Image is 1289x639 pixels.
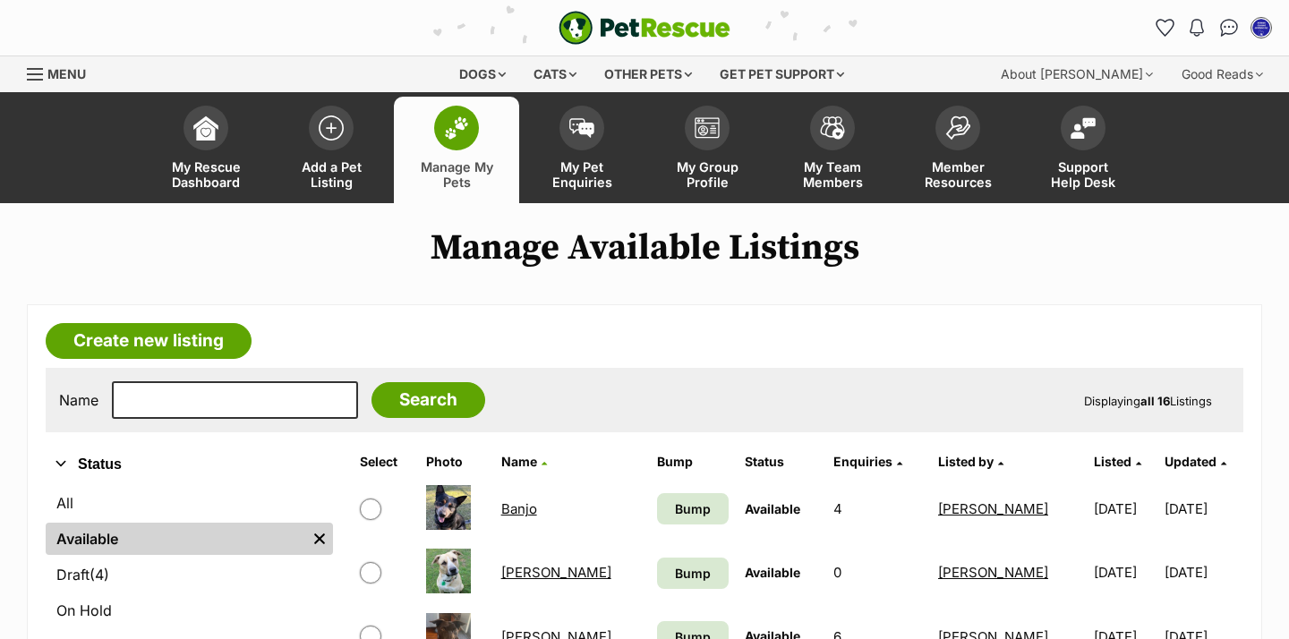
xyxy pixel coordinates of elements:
td: 4 [826,478,929,540]
span: Add a Pet Listing [291,159,371,190]
td: 0 [826,541,929,603]
img: help-desk-icon-fdf02630f3aa405de69fd3d07c3f3aa587a6932b1a1747fa1d2bba05be0121f9.svg [1071,117,1096,139]
a: Manage My Pets [394,97,519,203]
th: Photo [419,447,492,476]
button: Status [46,453,333,476]
div: Dogs [447,56,518,92]
a: Listed [1094,454,1141,469]
button: Notifications [1182,13,1211,42]
div: About [PERSON_NAME] [988,56,1165,92]
span: My Rescue Dashboard [166,159,246,190]
button: My account [1247,13,1276,42]
a: Listed by [938,454,1003,469]
span: Listed [1094,454,1131,469]
a: [PERSON_NAME] [938,500,1048,517]
span: Name [501,454,537,469]
span: Bump [675,564,711,583]
td: [DATE] [1165,478,1242,540]
span: Bump [675,499,711,518]
a: Remove filter [306,523,333,555]
a: My Pet Enquiries [519,97,644,203]
a: [PERSON_NAME] [501,564,611,581]
span: My Group Profile [667,159,747,190]
div: Good Reads [1169,56,1276,92]
a: PetRescue [559,11,730,45]
img: notifications-46538b983faf8c2785f20acdc204bb7945ddae34d4c08c2a6579f10ce5e182be.svg [1190,19,1204,37]
a: Favourites [1150,13,1179,42]
a: Draft [46,558,333,591]
a: Support Help Desk [1020,97,1146,203]
a: Banjo [501,500,537,517]
span: Menu [47,66,86,81]
img: manage-my-pets-icon-02211641906a0b7f246fdf0571729dbe1e7629f14944591b6c1af311fb30b64b.svg [444,116,469,140]
strong: all 16 [1140,394,1170,408]
td: [DATE] [1087,541,1163,603]
span: translation missing: en.admin.listings.index.attributes.enquiries [833,454,892,469]
span: Updated [1165,454,1216,469]
span: Support Help Desk [1043,159,1123,190]
th: Status [738,447,824,476]
img: chat-41dd97257d64d25036548639549fe6c8038ab92f7586957e7f3b1b290dea8141.svg [1220,19,1239,37]
span: Displaying Listings [1084,394,1212,408]
a: All [46,487,333,519]
a: Member Resources [895,97,1020,203]
a: Create new listing [46,323,252,359]
img: logo-e224e6f780fb5917bec1dbf3a21bbac754714ae5b6737aabdf751b685950b380.svg [559,11,730,45]
a: My Team Members [770,97,895,203]
span: My Pet Enquiries [542,159,622,190]
input: Search [371,382,485,418]
img: Martine Lupton profile pic [1252,19,1270,37]
img: group-profile-icon-3fa3cf56718a62981997c0bc7e787c4b2cf8bcc04b72c1350f741eb67cf2f40e.svg [695,117,720,139]
a: Available [46,523,306,555]
span: My Team Members [792,159,873,190]
a: Name [501,454,547,469]
img: team-members-icon-5396bd8760b3fe7c0b43da4ab00e1e3bb1a5d9ba89233759b79545d2d3fc5d0d.svg [820,116,845,140]
div: Other pets [592,56,704,92]
ul: Account quick links [1150,13,1276,42]
a: Conversations [1215,13,1243,42]
span: Manage My Pets [416,159,497,190]
a: Bump [657,558,730,589]
a: On Hold [46,594,333,626]
a: Add a Pet Listing [269,97,394,203]
span: (4) [90,564,109,585]
img: member-resources-icon-8e73f808a243e03378d46382f2149f9095a855e16c252ad45f914b54edf8863c.svg [945,115,970,140]
a: Enquiries [833,454,902,469]
img: pet-enquiries-icon-7e3ad2cf08bfb03b45e93fb7055b45f3efa6380592205ae92323e6603595dc1f.svg [569,118,594,138]
th: Select [353,447,417,476]
label: Name [59,392,98,408]
a: Menu [27,56,98,89]
a: Updated [1165,454,1226,469]
img: add-pet-listing-icon-0afa8454b4691262ce3f59096e99ab1cd57d4a30225e0717b998d2c9b9846f56.svg [319,115,344,141]
span: Listed by [938,454,994,469]
td: [DATE] [1165,541,1242,603]
th: Bump [650,447,737,476]
td: [DATE] [1087,478,1163,540]
a: [PERSON_NAME] [938,564,1048,581]
a: Bump [657,493,730,524]
a: My Rescue Dashboard [143,97,269,203]
img: dashboard-icon-eb2f2d2d3e046f16d808141f083e7271f6b2e854fb5c12c21221c1fb7104beca.svg [193,115,218,141]
div: Cats [521,56,589,92]
span: Available [745,565,800,580]
div: Get pet support [707,56,857,92]
a: My Group Profile [644,97,770,203]
span: Member Resources [918,159,998,190]
span: Available [745,501,800,516]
